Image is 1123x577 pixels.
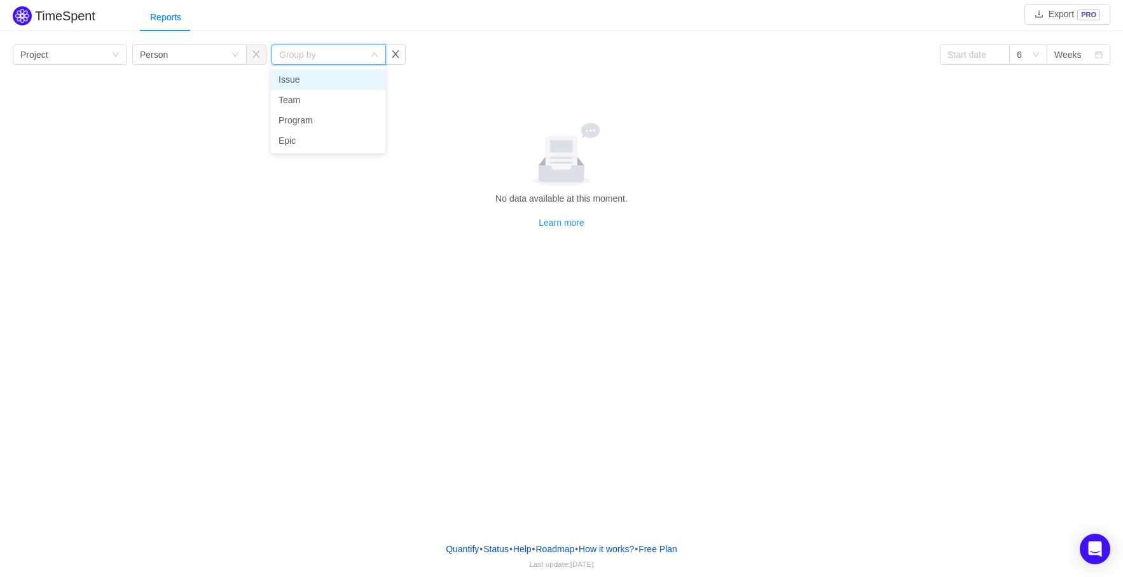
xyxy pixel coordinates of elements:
[112,51,120,60] i: icon: down
[279,48,364,61] div: Group by
[371,51,378,60] i: icon: down
[20,45,48,64] div: Project
[246,45,266,65] button: icon: close
[231,51,239,60] i: icon: down
[638,539,678,559] button: Free Plan
[530,560,594,568] span: Last update:
[271,110,385,130] li: Program
[1054,45,1082,64] div: Weeks
[445,539,479,559] a: Quantify
[513,539,532,559] a: Help
[479,544,483,554] span: •
[140,45,168,64] div: Person
[635,544,638,554] span: •
[535,539,575,559] a: Roadmap
[13,6,32,25] img: Quantify logo
[940,45,1010,65] input: Start date
[575,544,578,554] span: •
[509,544,513,554] span: •
[483,539,509,559] a: Status
[532,544,535,554] span: •
[271,90,385,110] li: Team
[1095,51,1103,60] i: icon: calendar
[271,130,385,151] li: Epic
[35,9,95,23] h2: TimeSpent
[539,218,584,228] a: Learn more
[140,3,191,32] div: Reports
[1032,51,1040,60] i: icon: down
[1080,534,1110,564] div: Open Intercom Messenger
[570,560,594,568] span: [DATE]
[495,193,628,204] span: No data available at this moment.
[385,45,406,65] button: icon: close
[271,69,385,90] li: Issue
[1017,45,1022,64] div: 6
[1024,4,1110,25] button: icon: downloadExportPRO
[578,539,635,559] button: How it works?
